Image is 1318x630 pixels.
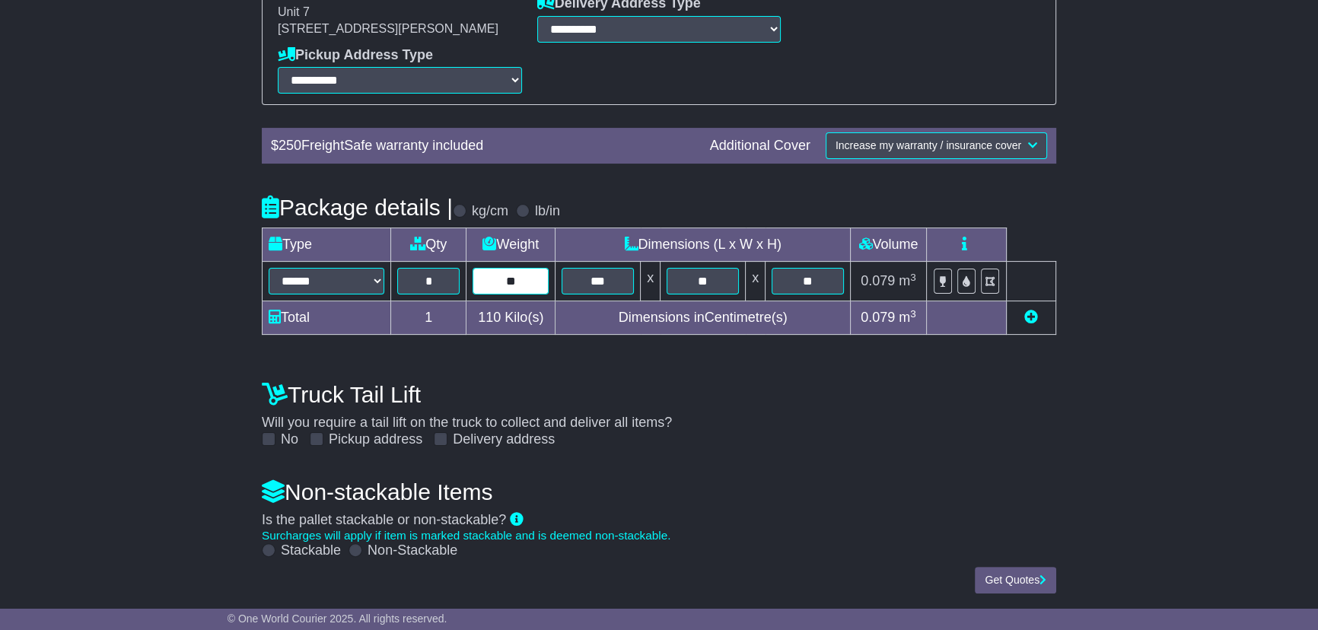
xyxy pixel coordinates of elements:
[910,272,916,283] sup: 3
[899,310,916,325] span: m
[466,301,556,335] td: Kilo(s)
[278,5,310,18] span: Unit 7
[263,138,702,154] div: $ FreightSafe warranty included
[535,203,560,220] label: lb/in
[228,612,447,625] span: © One World Courier 2025. All rights reserved.
[262,479,1056,504] h4: Non-stackable Items
[826,132,1047,159] button: Increase my warranty / insurance cover
[861,310,895,325] span: 0.079
[850,228,926,262] td: Volume
[478,310,501,325] span: 110
[910,308,916,320] sup: 3
[254,374,1064,448] div: Will you require a tail lift on the truck to collect and deliver all items?
[556,301,851,335] td: Dimensions in Centimetre(s)
[391,228,466,262] td: Qty
[391,301,466,335] td: 1
[702,138,818,154] div: Additional Cover
[281,542,341,559] label: Stackable
[368,542,457,559] label: Non-Stackable
[263,228,391,262] td: Type
[281,431,298,448] label: No
[262,195,453,220] h4: Package details |
[262,512,506,527] span: Is the pallet stackable or non-stackable?
[556,228,851,262] td: Dimensions (L x W x H)
[641,262,661,301] td: x
[899,273,916,288] span: m
[466,228,556,262] td: Weight
[278,22,498,35] span: [STREET_ADDRESS][PERSON_NAME]
[329,431,422,448] label: Pickup address
[746,262,766,301] td: x
[836,139,1021,151] span: Increase my warranty / insurance cover
[263,301,391,335] td: Total
[975,567,1056,593] button: Get Quotes
[262,382,1056,407] h4: Truck Tail Lift
[262,529,1056,542] div: Surcharges will apply if item is marked stackable and is deemed non-stackable.
[278,47,433,64] label: Pickup Address Type
[279,138,301,153] span: 250
[453,431,555,448] label: Delivery address
[861,273,895,288] span: 0.079
[1024,310,1038,325] a: Add new item
[472,203,508,220] label: kg/cm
